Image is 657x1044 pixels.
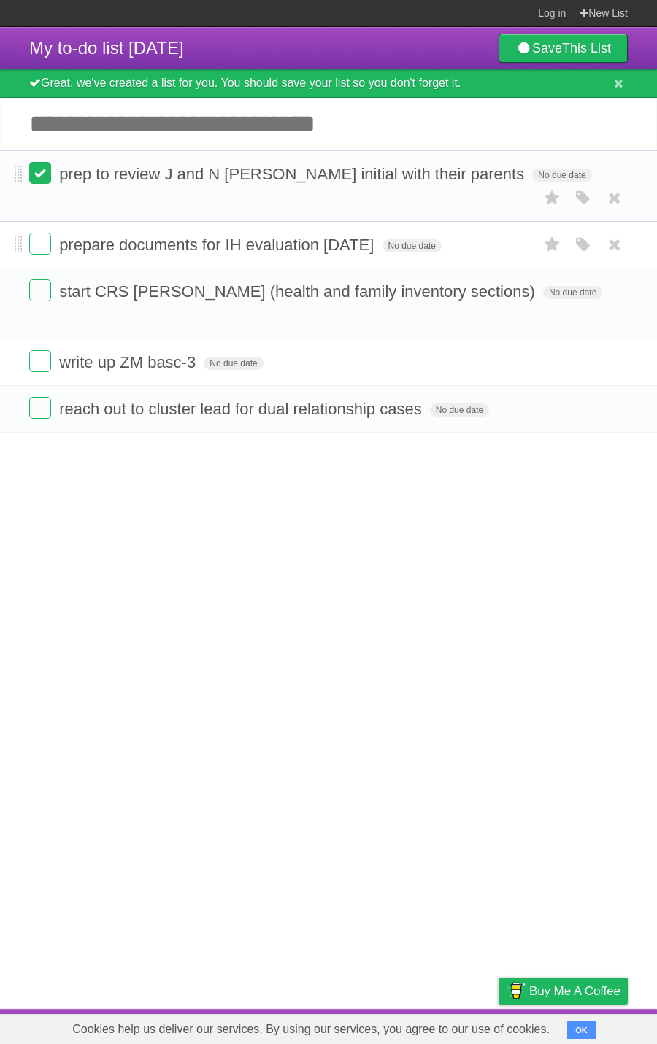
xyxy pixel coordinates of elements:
[562,41,611,55] b: This List
[539,233,566,257] label: Star task
[59,400,426,418] span: reach out to cluster lead for dual relationship cases
[499,34,628,63] a: SaveThis List
[430,1013,462,1040] a: Terms
[29,350,51,372] label: Done
[59,165,528,183] span: prep to review J and N [PERSON_NAME] initial with their parents
[539,186,566,210] label: Star task
[532,169,591,182] span: No due date
[204,357,263,370] span: No due date
[383,239,442,252] span: No due date
[567,1021,596,1039] button: OK
[499,978,628,1005] a: Buy me a coffee
[430,403,489,417] span: No due date
[304,1013,335,1040] a: About
[59,236,377,254] span: prepare documents for IH evaluation [DATE]
[536,1013,628,1040] a: Suggest a feature
[529,978,620,1004] span: Buy me a coffee
[353,1013,412,1040] a: Developers
[59,282,539,301] span: start CRS [PERSON_NAME] (health and family inventory sections)
[29,279,51,301] label: Done
[480,1013,518,1040] a: Privacy
[58,1015,564,1044] span: Cookies help us deliver our services. By using our services, you agree to our use of cookies.
[29,162,51,184] label: Done
[543,286,602,299] span: No due date
[29,38,184,58] span: My to-do list [DATE]
[29,233,51,255] label: Done
[59,353,199,371] span: write up ZM basc-3
[29,397,51,419] label: Done
[506,978,526,1003] img: Buy me a coffee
